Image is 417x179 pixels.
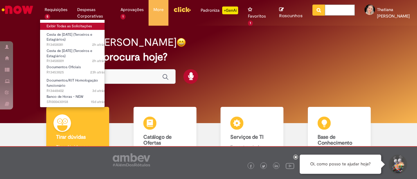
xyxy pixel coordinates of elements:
[40,93,112,105] a: Aberto SR000430158 : Banco de Horas - NEW
[173,5,191,14] img: click_logo_yellow_360x200.png
[153,6,164,13] span: More
[279,7,303,19] a: Rascunhos
[56,144,99,157] p: Tirar dúvidas com Lupi Assist e Gen Ai
[177,38,186,47] img: happy-face.png
[47,32,92,42] span: Cesta de [DATE] (Terceiros e Estagiários)
[296,107,383,163] a: Base de Conhecimento Consulte e aprenda
[312,5,325,16] button: Pesquisar
[47,48,92,58] span: Cesta de [DATE] (Terceiros e Estagiários)
[47,42,105,47] span: R13458081
[1,3,34,16] img: ServiceNow
[47,58,105,64] span: R13458009
[248,13,266,19] span: Favoritos
[92,88,105,93] span: 3d atrás
[222,6,238,14] p: +GenAi
[92,42,105,47] time: 28/08/2025 14:03:48
[92,88,105,93] time: 26/08/2025 13:44:50
[113,153,150,166] img: logo_footer_ambev_rotulo_gray.png
[279,13,303,19] span: Rascunhos
[275,164,278,168] img: logo_footer_linkedin.png
[286,161,294,170] img: logo_footer_youtube.png
[388,155,407,174] button: Iniciar Conversa de Suporte
[47,78,98,88] span: Documentos/KIT Homologação funcionário
[377,7,410,19] span: Thatiana [PERSON_NAME]
[47,70,105,75] span: R13453825
[230,144,274,150] p: Encontre ajuda
[40,77,112,91] a: Aberto R13448402 : Documentos/KIT Homologação funcionário
[47,99,105,105] span: SR000430158
[45,6,67,13] span: Requisições
[92,58,105,63] span: 2h atrás
[122,107,209,163] a: Catálogo de Ofertas Abra uma solicitação
[318,134,352,146] b: Base de Conhecimento
[40,31,112,45] a: Aberto R13458081 : Cesta de Natal (Terceiros e Estagiários)
[40,64,112,76] a: Aberto R13453825 : Documentos Oficiais
[121,6,144,13] span: Aprovações
[40,23,112,30] a: Exibir Todas as Solicitações
[262,165,265,168] img: logo_footer_twitter.png
[230,134,264,140] b: Serviços de TI
[47,88,105,94] span: R13448402
[77,6,111,19] span: Despesas Corporativas
[249,165,252,168] img: logo_footer_facebook.png
[45,14,50,19] span: 5
[121,14,125,19] span: 1
[90,70,105,75] time: 27/08/2025 17:08:59
[300,155,381,174] div: Oi, como posso te ajudar hoje?
[201,6,238,14] div: Padroniza
[47,94,83,99] span: Banco de Horas - NEW
[143,134,172,146] b: Catálogo de Ofertas
[47,65,81,70] span: Documentos Oficiais
[40,47,112,61] a: Aberto R13458009 : Cesta de Natal (Terceiros e Estagiários)
[56,134,86,140] b: Tirar dúvidas
[208,107,296,163] a: Serviços de TI Encontre ajuda
[45,51,372,63] h2: O que você procura hoje?
[91,99,105,104] time: 13/08/2025 18:28:08
[34,107,122,163] a: Tirar dúvidas Tirar dúvidas com Lupi Assist e Gen Ai
[45,37,177,48] h2: Boa tarde, [PERSON_NAME]
[248,20,253,26] span: 1
[40,19,105,108] ul: Requisições
[92,42,105,47] span: 2h atrás
[92,58,105,63] time: 28/08/2025 13:53:31
[90,70,105,75] span: 23h atrás
[91,99,105,104] span: 15d atrás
